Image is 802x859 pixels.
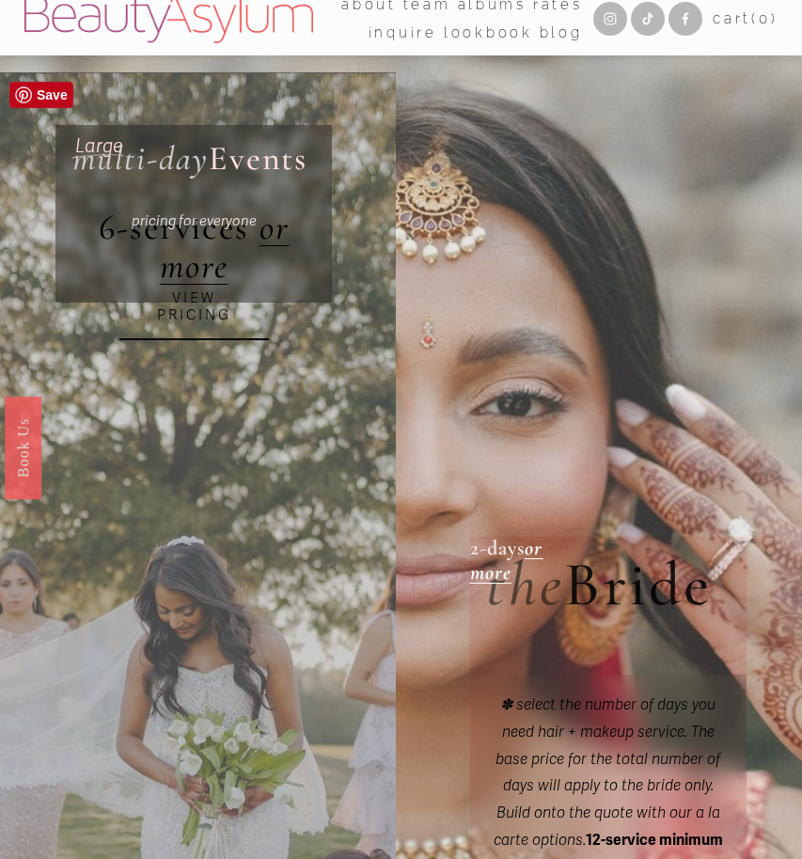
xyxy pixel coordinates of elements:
a: TikTok [631,2,665,36]
a: VIEW PRICING [119,274,268,340]
em: ✽ select the number of days you need hair + makeup service. The base price for the total number o... [494,695,725,850]
span: Events [209,138,307,179]
a: Instagram [593,2,627,36]
a: Blog [540,19,583,47]
span: ( ) [751,10,778,27]
a: or more [470,536,543,585]
a: Facebook [668,2,702,36]
a: Pin it! [9,82,73,108]
a: Lookbook [444,19,533,47]
a: Book Us [5,397,41,499]
a: or more [160,206,289,288]
span: Bride [564,547,713,622]
span: 0 [759,10,771,27]
h1: 6-services [72,209,316,286]
a: 0 items in cart [713,7,778,32]
em: pricing for everyone [132,212,257,229]
strong: 2-days [470,536,526,560]
a: Inquire [369,19,437,47]
em: Large [75,134,122,158]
